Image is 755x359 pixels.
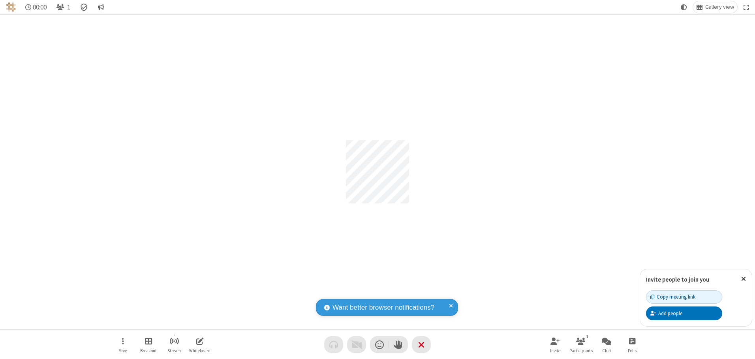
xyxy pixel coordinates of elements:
[370,336,389,353] button: Send a reaction
[705,4,734,10] span: Gallery view
[646,290,722,304] button: Copy meeting link
[646,276,709,283] label: Invite people to join you
[167,348,181,353] span: Stream
[650,293,695,301] div: Copy meeting link
[602,348,611,353] span: Chat
[162,333,186,356] button: Start streaming
[332,303,434,313] span: Want better browser notifications?
[77,1,92,13] div: Meeting details Encryption enabled
[94,1,107,13] button: Conversation
[735,269,752,289] button: Close popover
[412,336,431,353] button: End or leave meeting
[118,348,127,353] span: More
[137,333,160,356] button: Manage Breakout Rooms
[740,1,752,13] button: Fullscreen
[646,306,722,320] button: Add people
[324,336,343,353] button: Audio problem - check your Internet connection or call by phone
[111,333,135,356] button: Open menu
[628,348,637,353] span: Polls
[189,348,210,353] span: Whiteboard
[53,1,73,13] button: Open participant list
[22,1,50,13] div: Timer
[550,348,560,353] span: Invite
[67,4,70,11] span: 1
[620,333,644,356] button: Open poll
[569,333,593,356] button: Open participant list
[140,348,157,353] span: Breakout
[347,336,366,353] button: Video
[6,2,16,12] img: QA Selenium DO NOT DELETE OR CHANGE
[543,333,567,356] button: Invite participants (Alt+I)
[188,333,212,356] button: Open shared whiteboard
[595,333,618,356] button: Open chat
[693,1,737,13] button: Change layout
[584,333,591,340] div: 1
[389,336,408,353] button: Raise hand
[569,348,593,353] span: Participants
[33,4,47,11] span: 00:00
[678,1,690,13] button: Using system theme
